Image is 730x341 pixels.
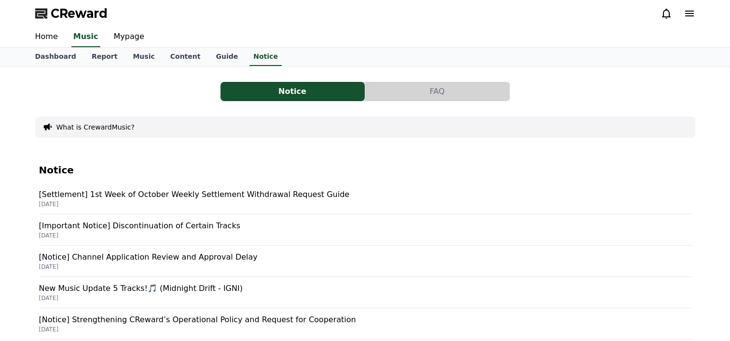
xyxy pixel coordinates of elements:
[35,6,108,21] a: CReward
[71,27,100,47] a: Music
[365,82,510,101] a: FAQ
[39,294,691,302] p: [DATE]
[125,48,162,66] a: Music
[220,82,365,101] button: Notice
[39,183,691,214] a: [Settlement] 1st Week of October Weekly Settlement Withdrawal Request Guide [DATE]
[56,122,135,132] button: What is CrewardMusic?
[28,48,84,66] a: Dashboard
[208,48,246,66] a: Guide
[39,232,691,239] p: [DATE]
[365,82,510,101] button: FAQ
[39,308,691,340] a: [Notice] Strengthening CReward’s Operational Policy and Request for Cooperation [DATE]
[39,189,691,200] p: [Settlement] 1st Week of October Weekly Settlement Withdrawal Request Guide
[163,48,208,66] a: Content
[39,214,691,246] a: [Important Notice] Discontinuation of Certain Tracks [DATE]
[39,277,691,308] a: New Music Update 5 Tracks!🎵 (Midnight Drift - IGNI) [DATE]
[51,6,108,21] span: CReward
[39,326,691,333] p: [DATE]
[39,283,691,294] p: New Music Update 5 Tracks!🎵 (Midnight Drift - IGNI)
[39,200,691,208] p: [DATE]
[28,27,66,47] a: Home
[249,48,282,66] a: Notice
[39,314,691,326] p: [Notice] Strengthening CReward’s Operational Policy and Request for Cooperation
[39,246,691,277] a: [Notice] Channel Application Review and Approval Delay [DATE]
[39,220,691,232] p: [Important Notice] Discontinuation of Certain Tracks
[106,27,152,47] a: Mypage
[39,251,691,263] p: [Notice] Channel Application Review and Approval Delay
[39,165,691,175] h4: Notice
[39,263,691,271] p: [DATE]
[84,48,125,66] a: Report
